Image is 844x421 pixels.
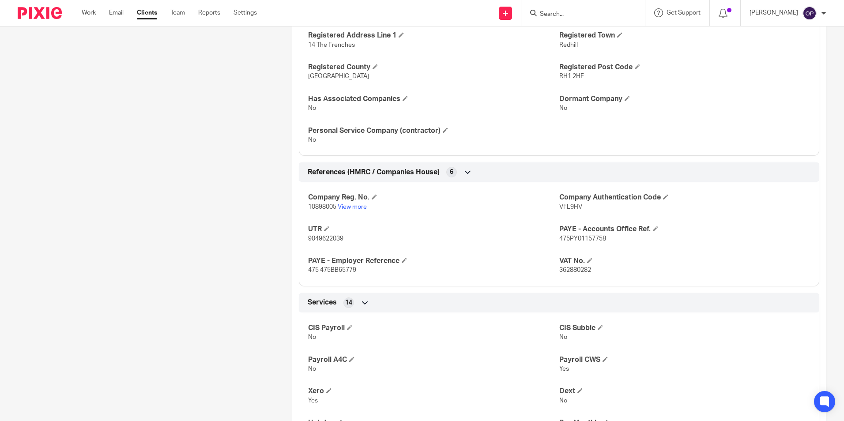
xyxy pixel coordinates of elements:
span: No [308,137,316,143]
span: No [308,105,316,111]
h4: Has Associated Companies [308,94,559,104]
span: [GEOGRAPHIC_DATA] [308,73,369,79]
a: Email [109,8,124,17]
img: Pixie [18,7,62,19]
span: 475 475BB65779 [308,267,356,273]
img: svg%3E [803,6,817,20]
span: Yes [308,398,318,404]
h4: Registered County [308,63,559,72]
h4: Xero [308,387,559,396]
span: References (HMRC / Companies House) [308,168,440,177]
span: Yes [559,366,569,372]
h4: VAT No. [559,256,810,266]
h4: Dext [559,387,810,396]
span: No [559,105,567,111]
h4: CIS Subbie [559,323,810,333]
span: VFL9HV [559,204,582,210]
h4: Company Authentication Code [559,193,810,202]
h4: PAYE - Employer Reference [308,256,559,266]
span: Redhill [559,42,578,48]
h4: Registered Town [559,31,810,40]
span: 6 [450,168,453,177]
span: Get Support [667,10,701,16]
span: 362880282 [559,267,591,273]
span: RH1 2HF [559,73,584,79]
span: No [308,334,316,340]
a: Reports [198,8,220,17]
h4: Payroll CWS [559,355,810,365]
h4: Company Reg. No. [308,193,559,202]
input: Search [539,11,618,19]
span: 9049622039 [308,236,343,242]
h4: Dormant Company [559,94,810,104]
span: 14 The Frenches [308,42,355,48]
span: Services [308,298,337,307]
span: No [308,366,316,372]
a: View more [338,204,367,210]
p: [PERSON_NAME] [750,8,798,17]
a: Work [82,8,96,17]
a: Clients [137,8,157,17]
h4: Registered Post Code [559,63,810,72]
span: 10898005 [308,204,336,210]
h4: PAYE - Accounts Office Ref. [559,225,810,234]
h4: Personal Service Company (contractor) [308,126,559,135]
span: 475PY01157758 [559,236,606,242]
h4: Registered Address Line 1 [308,31,559,40]
span: No [559,398,567,404]
a: Settings [234,8,257,17]
h4: CIS Payroll [308,323,559,333]
h4: Payroll A4C [308,355,559,365]
h4: UTR [308,225,559,234]
span: 14 [345,298,352,307]
span: No [559,334,567,340]
a: Team [170,8,185,17]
